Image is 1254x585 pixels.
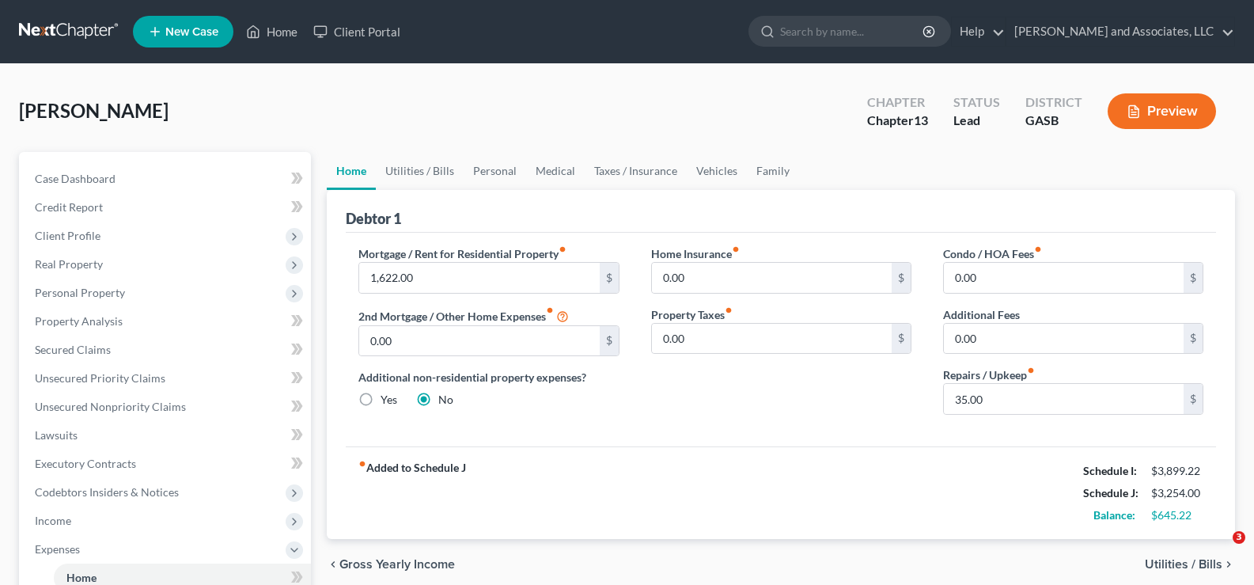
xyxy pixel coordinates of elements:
div: Status [953,93,1000,112]
i: fiber_manual_record [725,306,733,314]
a: Utilities / Bills [376,152,464,190]
input: -- [652,324,892,354]
div: $ [1184,324,1203,354]
a: Property Analysis [22,307,311,336]
a: Unsecured Priority Claims [22,364,311,393]
div: $3,254.00 [1151,485,1203,501]
input: -- [359,326,599,356]
label: No [438,392,453,408]
span: Codebtors Insiders & Notices [35,485,179,499]
span: Executory Contracts [35,457,136,470]
label: Home Insurance [651,245,740,262]
div: $ [1184,263,1203,293]
strong: Balance: [1093,508,1135,522]
a: [PERSON_NAME] and Associates, LLC [1006,17,1234,46]
span: Unsecured Nonpriority Claims [35,400,186,413]
span: Home [66,571,97,584]
i: fiber_manual_record [559,245,566,253]
a: Secured Claims [22,336,311,364]
span: Lawsuits [35,428,78,442]
span: Unsecured Priority Claims [35,371,165,385]
span: Case Dashboard [35,172,116,185]
span: Personal Property [35,286,125,299]
a: Lawsuits [22,421,311,450]
input: -- [359,263,599,293]
a: Help [952,17,1005,46]
a: Taxes / Insurance [585,152,687,190]
div: $ [1184,384,1203,414]
span: Secured Claims [35,343,111,356]
span: Expenses [35,542,80,556]
span: Client Profile [35,229,100,242]
input: -- [944,324,1184,354]
a: Personal [464,152,526,190]
a: Home [238,17,305,46]
strong: Schedule J: [1083,486,1138,500]
button: Preview [1108,93,1216,129]
label: Yes [381,392,397,408]
div: Debtor 1 [346,209,401,228]
span: 3 [1233,531,1245,544]
i: fiber_manual_record [1034,245,1042,253]
a: Medical [526,152,585,190]
span: 13 [914,112,928,127]
label: Repairs / Upkeep [943,367,1035,383]
a: Executory Contracts [22,450,311,478]
strong: Schedule I: [1083,464,1137,477]
div: $ [892,324,911,354]
strong: Added to Schedule J [358,460,466,526]
div: $ [600,326,619,356]
button: Utilities / Bills chevron_right [1145,558,1235,571]
div: $ [600,263,619,293]
div: Chapter [867,112,928,130]
input: -- [944,263,1184,293]
i: fiber_manual_record [732,245,740,253]
i: fiber_manual_record [358,460,366,468]
i: fiber_manual_record [1027,367,1035,374]
div: $3,899.22 [1151,463,1203,479]
label: 2nd Mortgage / Other Home Expenses [358,306,569,325]
label: Additional non-residential property expenses? [358,369,619,386]
span: Utilities / Bills [1145,558,1222,571]
a: Client Portal [305,17,408,46]
div: District [1025,93,1082,112]
span: Credit Report [35,200,103,214]
div: Lead [953,112,1000,130]
label: Condo / HOA Fees [943,245,1042,262]
a: Home [327,152,376,190]
input: -- [652,263,892,293]
label: Property Taxes [651,306,733,323]
span: New Case [165,26,218,38]
div: $645.22 [1151,507,1203,523]
span: Gross Yearly Income [339,558,455,571]
a: Case Dashboard [22,165,311,193]
i: fiber_manual_record [546,306,554,314]
i: chevron_left [327,558,339,571]
span: Real Property [35,257,103,271]
span: [PERSON_NAME] [19,99,169,122]
a: Family [747,152,799,190]
span: Property Analysis [35,314,123,328]
iframe: Intercom live chat [1200,531,1238,569]
div: GASB [1025,112,1082,130]
input: Search by name... [780,17,925,46]
label: Additional Fees [943,306,1020,323]
div: Chapter [867,93,928,112]
button: chevron_left Gross Yearly Income [327,558,455,571]
a: Credit Report [22,193,311,222]
label: Mortgage / Rent for Residential Property [358,245,566,262]
input: -- [944,384,1184,414]
a: Vehicles [687,152,747,190]
div: $ [892,263,911,293]
span: Income [35,514,71,527]
a: Unsecured Nonpriority Claims [22,393,311,421]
